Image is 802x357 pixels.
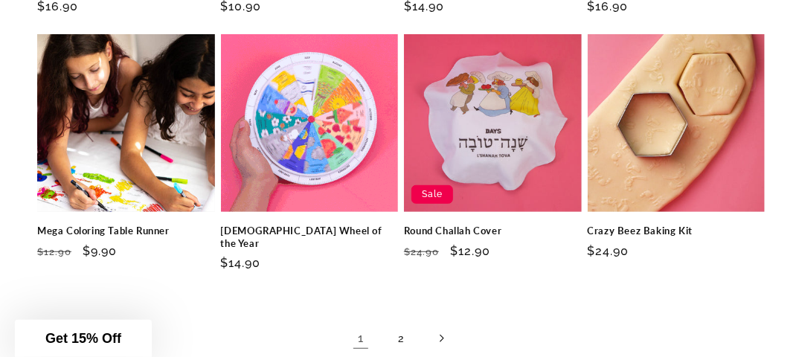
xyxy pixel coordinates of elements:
[15,320,152,357] div: Get 15% Off
[404,225,582,237] a: Round Challah Cover
[425,322,458,355] a: Next page
[588,225,766,237] a: Crazy Beez Baking Kit
[344,322,377,355] a: Page 1
[221,225,399,250] a: [DEMOGRAPHIC_DATA] Wheel of the Year
[37,225,215,237] a: Mega Coloring Table Runner
[37,322,765,355] nav: Pagination
[45,331,121,346] span: Get 15% Off
[385,322,417,355] a: Page 2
